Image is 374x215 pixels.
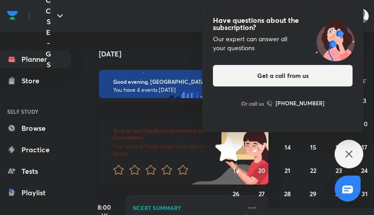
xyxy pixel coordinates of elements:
button: October 10, 2025 [357,116,372,131]
abbr: October 26, 2025 [233,189,239,198]
img: feedback_image [185,113,268,185]
img: evening [99,70,268,98]
abbr: October 23, 2025 [336,166,342,175]
img: ttu_illustration_new.svg [307,17,363,61]
button: October 26, 2025 [229,186,243,201]
p: Your word will help make Unacademy better [113,143,221,157]
button: October 17, 2025 [357,140,372,154]
button: October 31, 2025 [357,186,372,201]
button: October 23, 2025 [331,163,346,177]
div: Our expert can answer all your questions [213,34,353,52]
abbr: October 17, 2025 [361,143,367,151]
h5: 8:00 [86,202,122,212]
abbr: October 27, 2025 [259,189,265,198]
abbr: October 10, 2025 [361,120,368,128]
button: October 22, 2025 [306,163,320,177]
h4: Have questions about the subscription? [213,17,353,31]
abbr: October 3, 2025 [363,96,366,105]
abbr: October 15, 2025 [310,143,316,151]
button: October 28, 2025 [280,186,295,201]
abbr: October 30, 2025 [335,189,343,198]
h6: Good evening, [GEOGRAPHIC_DATA] [113,78,254,85]
abbr: October 12, 2025 [233,143,239,151]
abbr: October 20, 2025 [258,166,265,175]
div: Store [21,75,45,86]
abbr: October 29, 2025 [310,189,316,198]
abbr: October 19, 2025 [233,166,239,175]
abbr: October 31, 2025 [361,189,368,198]
button: October 30, 2025 [331,186,346,201]
p: You have 4 events [DATE] [113,86,254,94]
button: October 29, 2025 [306,186,320,201]
button: October 13, 2025 [255,140,269,154]
button: October 15, 2025 [306,140,320,154]
button: October 3, 2025 [357,93,372,107]
h6: Give us your feedback on learning with Unacademy [113,127,221,141]
abbr: October 22, 2025 [310,166,316,175]
img: Company Logo [7,9,18,22]
button: October 19, 2025 [229,163,243,177]
a: Company Logo [7,9,18,24]
a: [PHONE_NUMBER] [267,99,324,108]
abbr: October 24, 2025 [361,166,368,175]
button: October 12, 2025 [229,140,243,154]
abbr: October 13, 2025 [259,143,265,151]
abbr: October 28, 2025 [284,189,291,198]
button: October 14, 2025 [280,140,295,154]
button: Get a call from us [213,65,353,86]
abbr: October 16, 2025 [336,143,342,151]
h6: [PHONE_NUMBER] [276,99,324,108]
h4: [DATE] [99,50,277,57]
button: October 24, 2025 [357,163,372,177]
button: October 16, 2025 [331,140,346,154]
abbr: October 21, 2025 [285,166,290,175]
p: NCERT Summary [133,202,242,213]
button: October 27, 2025 [255,186,269,201]
abbr: Friday [363,77,366,86]
button: October 21, 2025 [280,163,295,177]
button: October 20, 2025 [255,163,269,177]
p: Or call us [241,99,264,107]
abbr: October 14, 2025 [285,143,291,151]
